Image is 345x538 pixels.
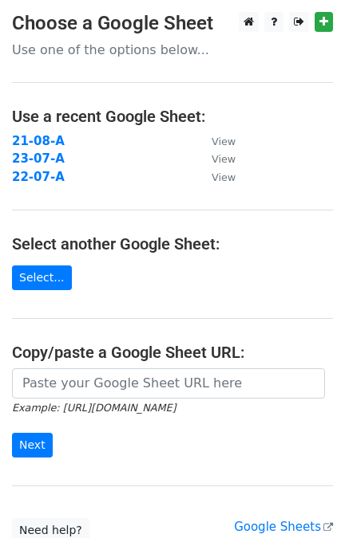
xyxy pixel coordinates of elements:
h4: Copy/paste a Google Sheet URL: [12,343,333,362]
small: Example: [URL][DOMAIN_NAME] [12,402,176,414]
a: 22-07-A [12,170,65,184]
h3: Choose a Google Sheet [12,12,333,35]
h4: Select another Google Sheet: [12,234,333,253]
a: View [196,170,236,184]
input: Next [12,433,53,457]
small: View [212,135,236,147]
a: Select... [12,265,72,290]
input: Paste your Google Sheet URL here [12,368,325,399]
a: 23-07-A [12,151,65,166]
h4: Use a recent Google Sheet: [12,107,333,126]
a: 21-08-A [12,134,65,148]
small: View [212,153,236,165]
a: View [196,151,236,166]
a: Google Sheets [234,520,333,534]
p: Use one of the options below... [12,41,333,58]
iframe: Chat Widget [265,461,345,538]
a: View [196,134,236,148]
small: View [212,171,236,183]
